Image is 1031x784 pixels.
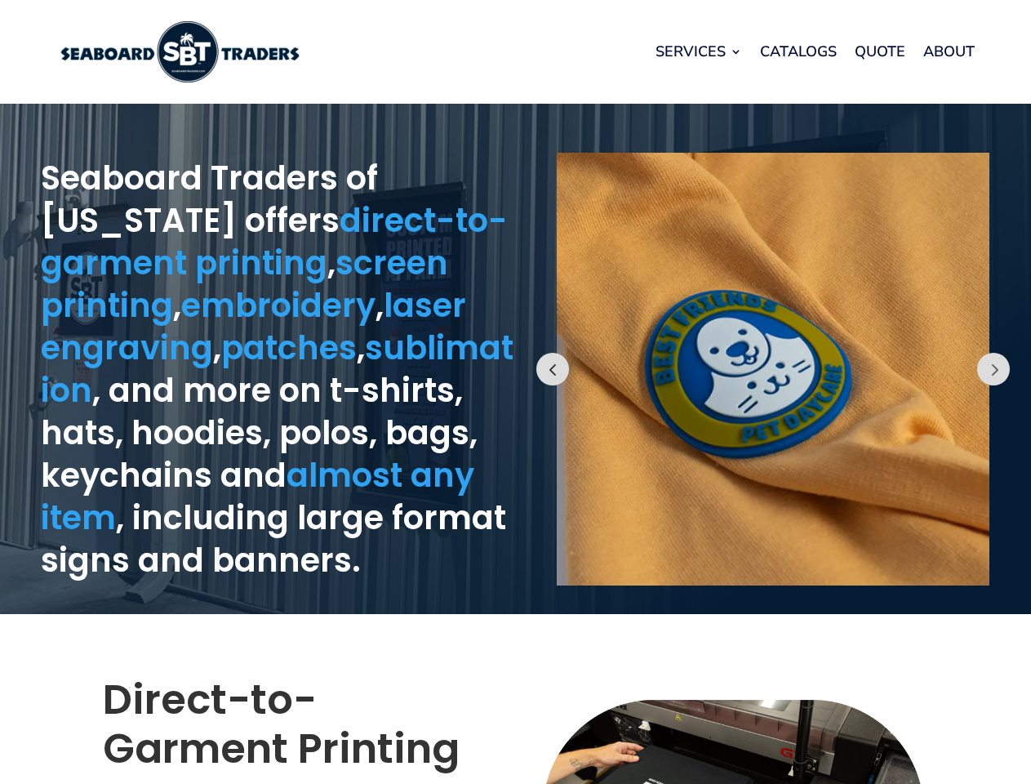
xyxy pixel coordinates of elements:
[855,20,905,82] a: Quote
[181,283,376,328] a: embroidery
[923,20,975,82] a: About
[760,20,837,82] a: Catalogs
[655,20,742,82] a: Services
[41,283,466,371] a: laser engraving
[536,353,569,385] button: Prev
[977,353,1010,385] button: Prev
[41,452,474,541] a: almost any item
[103,675,492,782] h2: Direct-to-Garment Printing
[41,325,513,413] a: sublimation
[41,240,448,328] a: screen printing
[557,153,989,586] img: custom patch
[41,157,516,590] h1: Seaboard Traders of [US_STATE] offers , , , , , , and more on t-shirts, hats, hoodies, polos, bag...
[221,325,357,371] a: patches
[41,198,508,286] a: direct-to-garment printing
